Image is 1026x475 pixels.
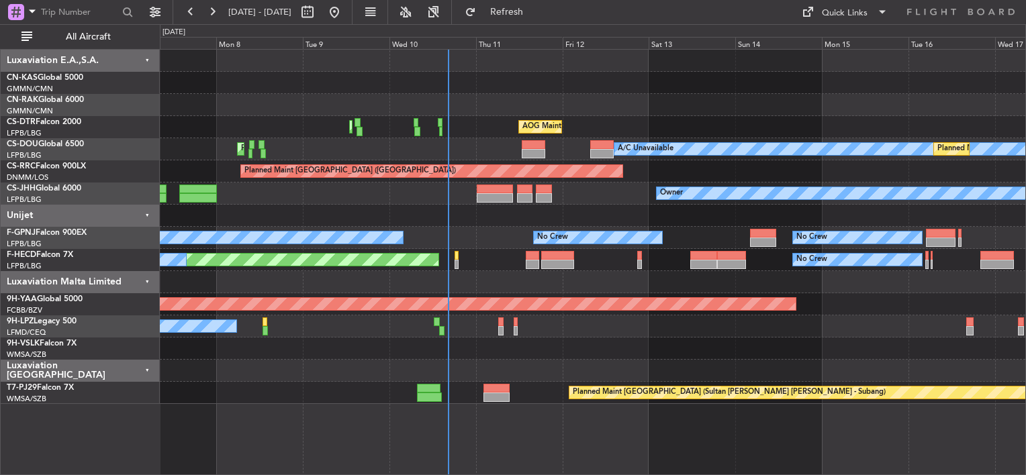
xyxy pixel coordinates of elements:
[7,251,36,259] span: F-HECD
[908,37,995,49] div: Tue 16
[7,229,87,237] a: F-GPNJFalcon 900EX
[7,162,36,170] span: CS-RRC
[162,27,185,38] div: [DATE]
[7,239,42,249] a: LFPB/LBG
[130,37,216,49] div: Sun 7
[7,394,46,404] a: WMSA/SZB
[822,37,908,49] div: Mon 15
[7,251,73,259] a: F-HECDFalcon 7X
[7,305,42,315] a: FCBB/BZV
[389,37,476,49] div: Wed 10
[7,384,37,392] span: T7-PJ29
[216,37,303,49] div: Mon 8
[7,184,81,193] a: CS-JHHGlobal 6000
[7,317,34,325] span: 9H-LPZ
[244,161,456,181] div: Planned Maint [GEOGRAPHIC_DATA] ([GEOGRAPHIC_DATA])
[7,84,53,94] a: GMMN/CMN
[537,227,568,248] div: No Crew
[7,162,86,170] a: CS-RRCFalcon 900LX
[7,317,77,325] a: 9H-LPZLegacy 500
[7,74,83,82] a: CN-KASGlobal 5000
[7,74,38,82] span: CN-KAS
[7,184,36,193] span: CS-JHH
[7,96,38,104] span: CN-RAK
[796,250,827,270] div: No Crew
[618,139,673,159] div: A/C Unavailable
[563,37,649,49] div: Fri 12
[7,128,42,138] a: LFPB/LBG
[7,195,42,205] a: LFPB/LBG
[41,2,118,22] input: Trip Number
[7,384,74,392] a: T7-PJ29Falcon 7X
[660,183,683,203] div: Owner
[7,150,42,160] a: LFPB/LBG
[476,37,563,49] div: Thu 11
[795,1,894,23] button: Quick Links
[15,26,146,48] button: All Aircraft
[735,37,822,49] div: Sun 14
[522,117,581,137] div: AOG Maint Sofia
[7,327,46,337] a: LFMD/CEQ
[7,172,48,182] a: DNMM/LOS
[7,96,84,104] a: CN-RAKGlobal 6000
[303,37,389,49] div: Tue 9
[479,7,535,17] span: Refresh
[7,118,81,126] a: CS-DTRFalcon 2000
[7,229,36,237] span: F-GPNJ
[7,350,46,360] a: WMSA/SZB
[7,295,83,303] a: 9H-YAAGlobal 5000
[7,118,36,126] span: CS-DTR
[7,140,38,148] span: CS-DOU
[241,139,453,159] div: Planned Maint [GEOGRAPHIC_DATA] ([GEOGRAPHIC_DATA])
[7,295,37,303] span: 9H-YAA
[7,339,77,348] a: 9H-VSLKFalcon 7X
[573,382,886,403] div: Planned Maint [GEOGRAPHIC_DATA] (Sultan [PERSON_NAME] [PERSON_NAME] - Subang)
[7,106,53,116] a: GMMN/CMN
[228,6,291,18] span: [DATE] - [DATE]
[796,227,827,248] div: No Crew
[7,339,40,348] span: 9H-VSLK
[459,1,539,23] button: Refresh
[7,140,84,148] a: CS-DOUGlobal 6500
[822,7,868,20] div: Quick Links
[649,37,735,49] div: Sat 13
[7,261,42,271] a: LFPB/LBG
[35,32,142,42] span: All Aircraft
